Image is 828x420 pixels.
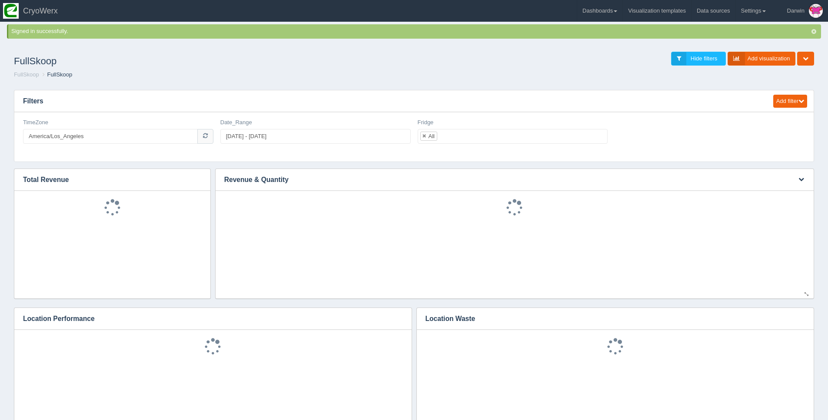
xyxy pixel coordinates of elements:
[773,95,807,108] button: Add filter
[23,7,58,15] span: CryoWerx
[11,27,819,36] div: Signed in successfully.
[40,71,72,79] li: FullSkoop
[417,308,801,330] h3: Location Waste
[23,119,48,127] label: TimeZone
[216,169,788,191] h3: Revenue & Quantity
[3,3,19,19] img: so2zg2bv3y2ub16hxtjr.png
[809,4,823,18] img: Profile Picture
[429,133,435,139] div: All
[220,119,252,127] label: Date_Range
[14,308,399,330] h3: Location Performance
[14,90,765,112] h3: Filters
[671,52,726,66] a: Hide filters
[14,52,414,71] h1: FullSkoop
[728,52,796,66] a: Add visualization
[14,169,197,191] h3: Total Revenue
[418,119,434,127] label: Fridge
[787,2,805,20] div: Darwin
[691,55,717,62] span: Hide filters
[14,71,39,78] a: FullSkoop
